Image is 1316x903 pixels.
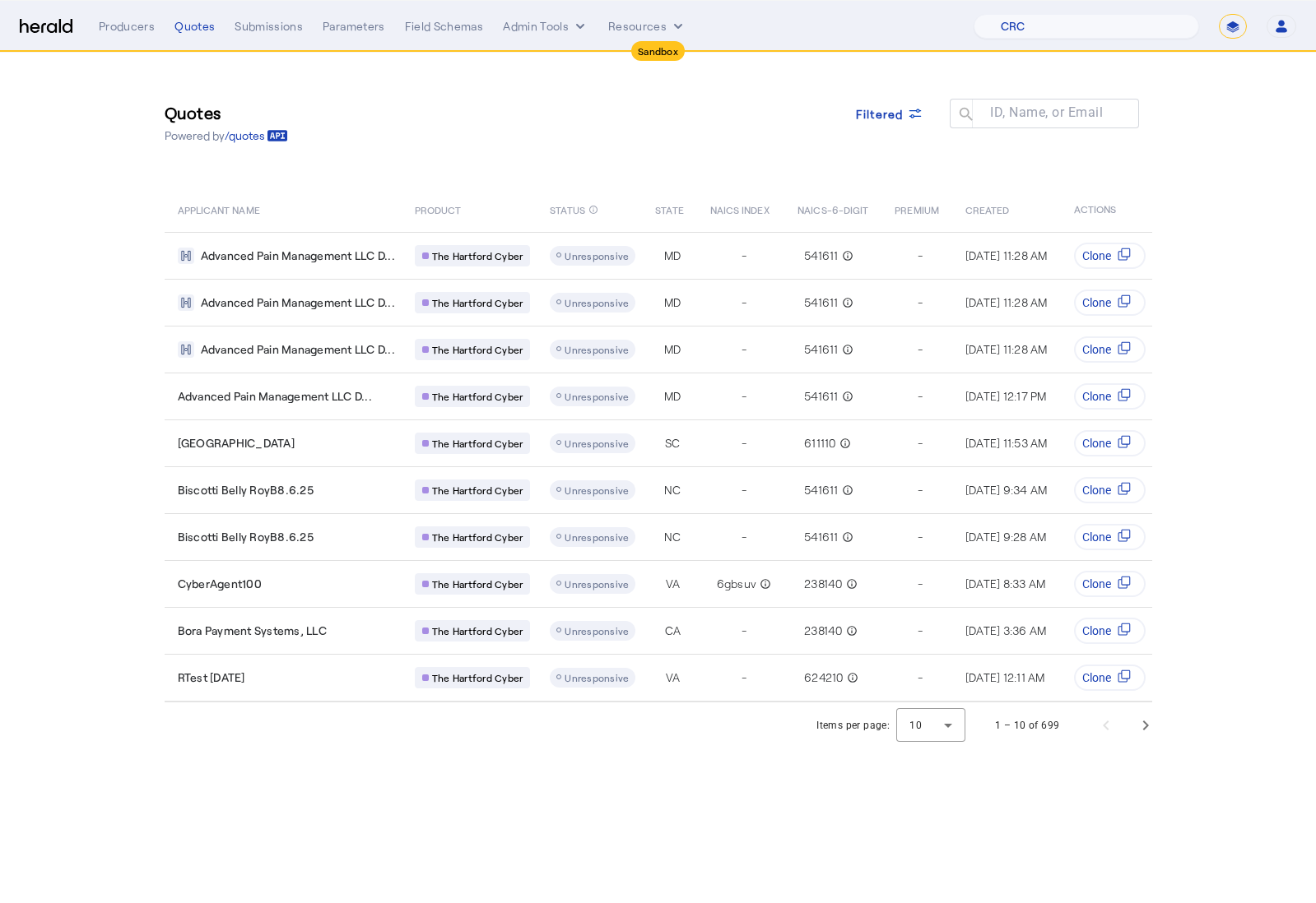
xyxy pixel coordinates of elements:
[405,18,484,35] div: Field Schemas
[965,248,1048,262] span: [DATE] 11:28 AM
[839,248,853,264] mat-icon: info_outline
[178,529,314,545] span: Biscotti Belly RoyB8.6.25
[742,623,746,639] span: -
[565,438,629,449] span: Unresponsive
[742,248,746,264] span: -
[995,717,1059,734] div: 1 – 10 of 699
[804,388,839,405] span: 541611
[804,623,843,639] span: 238140
[965,670,1045,684] span: [DATE] 12:11 AM
[742,294,746,311] span: -
[432,484,523,497] span: The Hartford Cyber
[742,529,746,545] span: -
[432,296,523,309] span: The Hartford Cyber
[804,529,839,545] span: 541611
[742,435,746,451] span: -
[965,201,1010,217] span: CREATED
[1082,482,1111,498] span: Clone
[415,201,462,217] span: PRODUCT
[1082,435,1111,451] span: Clone
[1126,706,1165,745] button: Next page
[965,577,1046,590] span: [DATE] 8:33 AM
[666,669,681,686] span: VA
[1074,618,1146,644] button: Clone
[918,482,923,498] span: -
[565,297,629,308] span: Unresponsive
[1074,571,1146,597] button: Clone
[165,127,288,144] p: Powered by
[804,248,839,264] span: 541611
[608,18,686,35] button: Resources dropdown menu
[432,671,523,684] span: The Hartford Cyber
[918,294,923,311] span: -
[178,576,262,592] span: CyberAgent100
[918,341,923,358] span: -
[1074,383,1146,410] button: Clone
[856,105,904,123] span: Filtered
[804,435,836,451] span: 611110
[965,623,1047,637] span: [DATE] 3:36 AM
[178,388,372,405] span: Advanced Pain Management LLC D...
[1074,289,1146,316] button: Clone
[550,201,585,217] span: STATUS
[804,576,843,592] span: 238140
[990,104,1103,120] mat-label: ID, Name, or Email
[918,529,923,545] span: -
[1074,336,1146,363] button: Clone
[201,248,395,264] span: Advanced Pain Management LLC D...
[918,248,923,264] span: -
[843,576,858,592] mat-icon: info_outline
[655,201,683,217] span: STATE
[918,623,923,639] span: -
[165,101,288,124] h3: Quotes
[839,294,853,311] mat-icon: info_outline
[201,294,395,311] span: Advanced Pain Management LLC D...
[1074,524,1146,550] button: Clone
[665,435,681,451] span: SC
[588,201,598,219] mat-icon: info_outline
[565,672,629,683] span: Unresponsive
[1082,294,1111,311] span: Clone
[178,669,245,686] span: RTest [DATE]
[804,669,844,686] span: 624210
[201,341,395,358] span: Advanced Pain Management LLC D...
[664,388,681,405] span: MD
[965,436,1048,450] span: [DATE] 11:53 AM
[565,625,629,637] span: Unresponsive
[1082,576,1111,592] span: Clone
[565,484,629,496] span: Unresponsive
[565,250,629,262] span: Unresponsive
[756,576,771,592] mat-icon: info_outline
[895,201,939,217] span: PREMIUM
[664,341,681,358] span: MD
[742,341,746,358] span: -
[839,388,853,405] mat-icon: info_outline
[1082,388,1111,405] span: Clone
[844,669,858,686] mat-icon: info_outline
[1082,248,1111,264] span: Clone
[178,623,327,639] span: Bora Payment Systems, LLC
[918,669,923,686] span: -
[839,482,853,498] mat-icon: info_outline
[1082,341,1111,358] span: Clone
[836,435,851,451] mat-icon: info_outline
[1074,430,1146,456] button: Clone
[323,18,385,35] div: Parameters
[664,248,681,264] span: MD
[816,717,890,734] div: Items per page:
[20,19,72,35] img: Herald Logo
[174,18,215,35] div: Quotes
[1074,477,1146,503] button: Clone
[664,294,681,311] span: MD
[565,391,629,402] span: Unresponsive
[843,99,937,128] button: Filtered
[664,529,681,545] span: NC
[178,482,314,498] span: Biscotti Belly RoyB8.6.25
[804,294,839,311] span: 541611
[565,344,629,355] span: Unresponsive
[918,388,923,405] span: -
[503,18,588,35] button: internal dropdown menu
[965,295,1048,309] span: [DATE] 11:28 AM
[178,435,295,451] span: [GEOGRAPHIC_DATA]
[565,531,629,543] span: Unresponsive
